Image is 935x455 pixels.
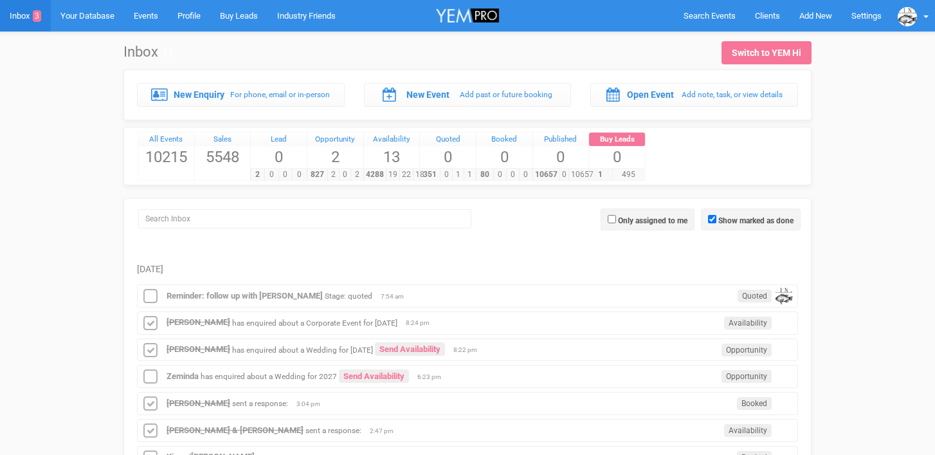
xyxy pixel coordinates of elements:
span: 1 [464,169,476,181]
span: 351 [419,169,440,181]
span: 0 [420,146,476,168]
a: Buy Leads [589,133,645,147]
span: Booked [737,397,772,410]
h5: [DATE] [137,265,798,274]
span: 2 [250,169,265,181]
span: Opportunity [722,344,772,357]
span: 1 [452,169,464,181]
span: 0 [589,146,645,168]
span: 10657 [532,169,560,181]
img: data [898,7,917,26]
span: 0 [440,169,452,181]
span: 2:47 pm [370,427,402,436]
span: 495 [612,169,645,181]
span: 3:04 pm [296,400,329,409]
span: 2 [350,169,363,181]
a: Sales [195,133,251,147]
div: Switch to YEM Hi [732,46,801,59]
span: Add New [799,11,832,21]
span: 4288 [363,169,386,181]
a: All Events [138,133,194,147]
small: For phone, email or in-person [230,90,330,99]
span: 0 [264,169,279,181]
span: Availability [724,424,772,437]
span: 0 [339,169,351,181]
a: Booked [477,133,532,147]
label: Show marked as done [718,215,794,227]
a: Opportunity [307,133,363,147]
span: 6:23 pm [417,373,449,382]
span: 80 [476,169,494,181]
a: Send Availability [339,369,409,383]
input: Search Inbox [138,209,471,228]
small: sent a response: [232,399,288,408]
a: Open Event Add note, task, or view details [590,83,798,106]
img: data [775,287,793,305]
span: 827 [307,169,328,181]
a: Lead [251,133,307,147]
a: Quoted [420,133,476,147]
a: [PERSON_NAME] [167,317,230,327]
span: Opportunity [722,370,772,383]
span: 8:22 pm [453,346,486,355]
small: has enquired about a Corporate Event for [DATE] [232,318,397,327]
small: sent a response: [305,426,361,435]
span: 22 [399,169,413,181]
small: Stage: quoted [325,292,372,301]
span: 0 [559,169,569,181]
a: [PERSON_NAME] & [PERSON_NAME] [167,425,304,435]
span: 0 [477,146,532,168]
span: 10215 [138,146,194,168]
span: 19 [386,169,400,181]
span: 0 [506,169,520,181]
span: Quoted [738,290,772,302]
h1: Inbox [123,44,173,60]
span: 0 [278,169,293,181]
span: 18 [413,169,427,181]
a: New Event Add past or future booking [364,83,572,106]
small: has enquired about a Wedding for 2027 [201,372,337,381]
label: Open Event [627,88,674,101]
span: 0 [533,146,589,168]
a: Availability [364,133,420,147]
span: 1 [588,169,612,181]
a: Send Availability [375,342,445,356]
label: New Event [406,88,449,101]
span: 0 [251,146,307,168]
small: has enquired about a Wedding for [DATE] [232,345,373,354]
label: New Enquiry [174,88,224,101]
span: 13 [364,146,420,168]
a: Reminder: follow up with [PERSON_NAME] [167,291,323,301]
a: Zeminda [167,371,199,381]
a: [PERSON_NAME] [167,398,230,408]
a: [PERSON_NAME] [167,344,230,354]
label: Only assigned to me [618,215,687,227]
span: 0 [493,169,507,181]
a: Switch to YEM Hi [722,41,812,64]
a: Published [533,133,589,147]
span: 0 [519,169,532,181]
span: Search Events [684,11,736,21]
span: Availability [724,317,772,330]
span: 2 [307,146,363,168]
small: Add past or future booking [460,90,552,99]
span: 2 [327,169,340,181]
span: 5548 [195,146,251,168]
small: Add note, task, or view details [682,90,783,99]
span: 0 [292,169,307,181]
